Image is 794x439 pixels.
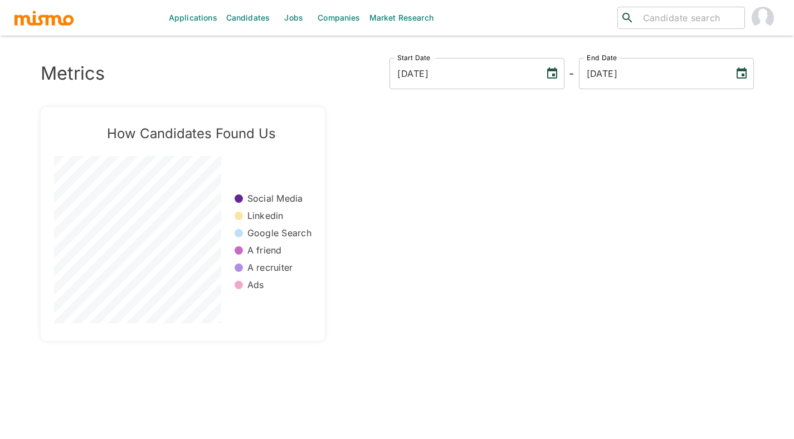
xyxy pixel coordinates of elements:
[389,58,537,89] input: MM/DD/YYYY
[41,63,105,84] h3: Metrics
[72,125,311,143] h5: How Candidates Found Us
[639,10,740,26] input: Candidate search
[730,62,753,85] button: Choose date, selected date is Aug 18, 2025
[247,261,293,274] p: A recruiter
[13,9,75,26] img: logo
[247,192,303,205] p: Social Media
[247,279,264,291] p: Ads
[247,209,284,222] p: Linkedin
[752,7,774,29] img: Josseline Guzman PROD
[579,58,726,89] input: MM/DD/YYYY
[397,53,431,62] label: Start Date
[247,227,311,240] p: Google Search
[541,62,563,85] button: Choose date, selected date is Aug 18, 2022
[569,65,574,82] h6: -
[587,53,617,62] label: End Date
[247,244,282,257] p: A friend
